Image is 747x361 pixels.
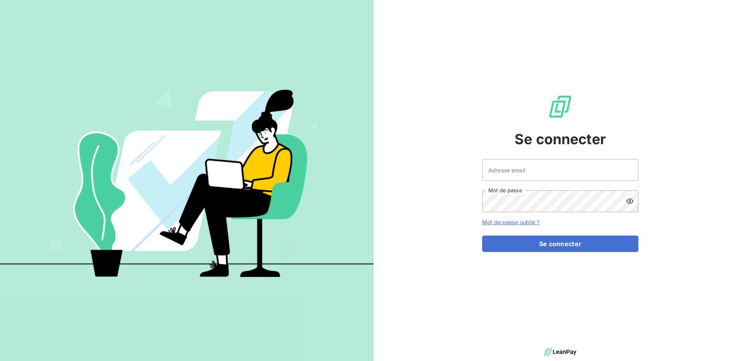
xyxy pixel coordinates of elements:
[482,159,638,181] input: placeholder
[482,219,540,225] a: Mot de passe oublié ?
[482,236,638,252] button: Se connecter
[548,94,573,119] img: Logo LeanPay
[544,346,576,358] img: logo
[515,129,606,150] span: Se connecter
